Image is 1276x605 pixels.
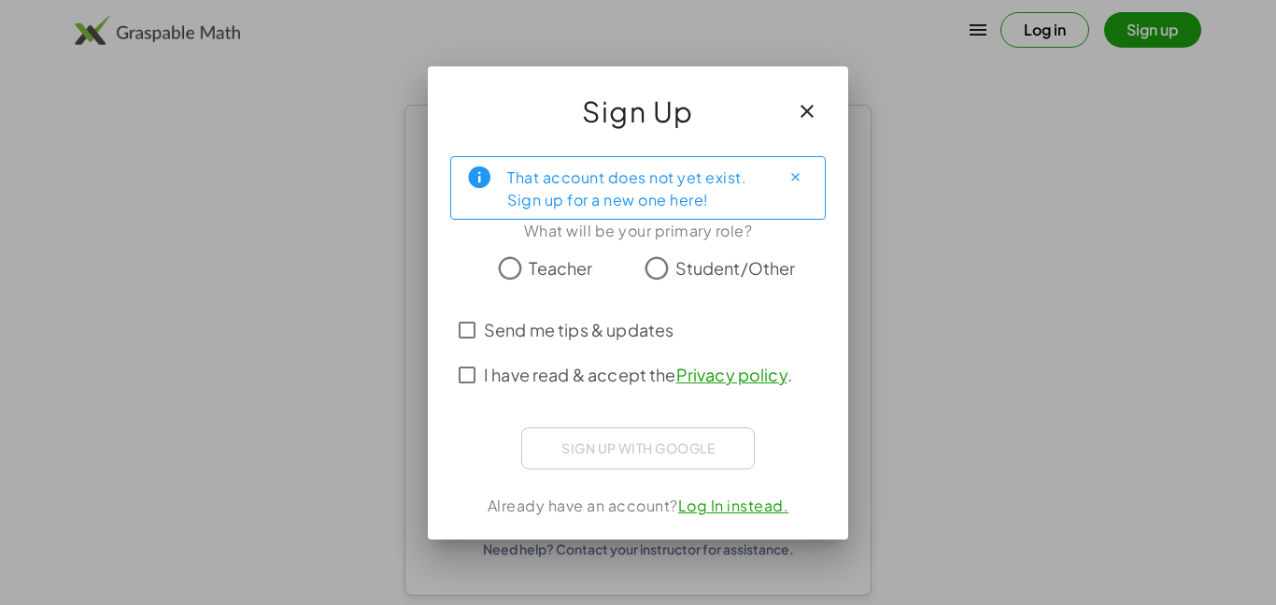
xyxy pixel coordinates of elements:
span: Sign Up [582,89,694,134]
span: Teacher [529,255,592,281]
span: I have read & accept the . [484,362,792,387]
div: Already have an account? [450,495,826,517]
a: Privacy policy [676,364,787,385]
span: Student/Other [675,255,796,281]
div: That account does not yet exist. Sign up for a new one here! [507,165,765,211]
button: Close [780,163,810,193]
span: Send me tips & updates [484,317,673,342]
div: What will be your primary role? [450,220,826,242]
a: Log In instead. [678,496,789,515]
